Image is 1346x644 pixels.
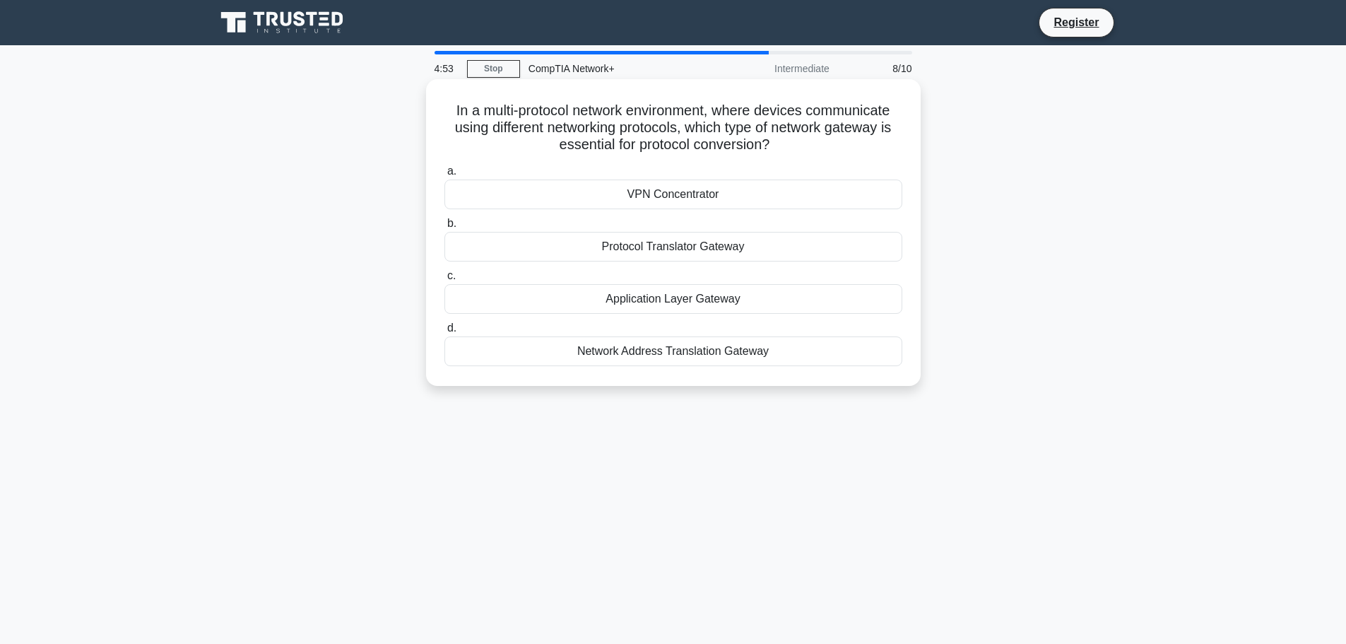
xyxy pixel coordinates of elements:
[520,54,714,83] div: CompTIA Network+
[447,322,456,334] span: d.
[838,54,921,83] div: 8/10
[444,284,902,314] div: Application Layer Gateway
[447,217,456,229] span: b.
[447,269,456,281] span: c.
[444,232,902,262] div: Protocol Translator Gateway
[444,336,902,366] div: Network Address Translation Gateway
[443,102,904,154] h5: In a multi-protocol network environment, where devices communicate using different networking pro...
[426,54,467,83] div: 4:53
[1045,13,1107,31] a: Register
[444,180,902,209] div: VPN Concentrator
[467,60,520,78] a: Stop
[447,165,456,177] span: a.
[714,54,838,83] div: Intermediate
